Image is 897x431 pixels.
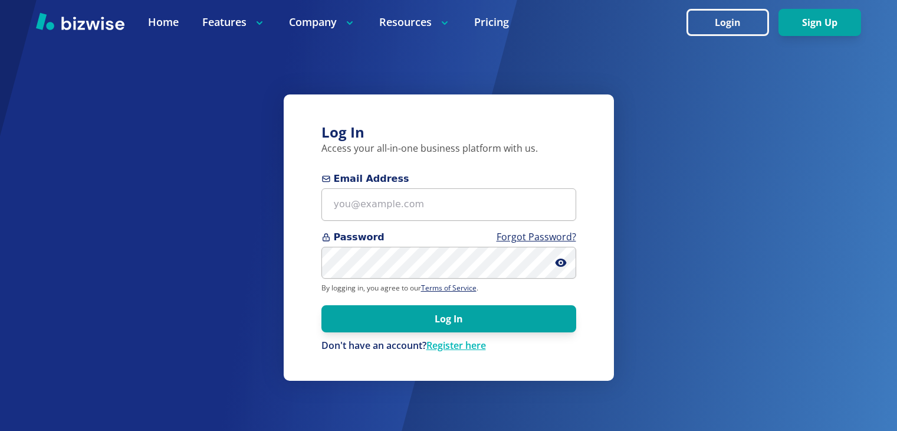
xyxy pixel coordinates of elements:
p: Features [202,15,265,30]
button: Log In [321,305,576,332]
a: Forgot Password? [497,230,576,243]
p: Resources [379,15,451,30]
span: Email Address [321,172,576,186]
div: Don't have an account?Register here [321,339,576,352]
p: Access your all-in-one business platform with us. [321,142,576,155]
input: you@example.com [321,188,576,221]
a: Sign Up [778,17,861,28]
a: Login [686,17,778,28]
p: Don't have an account? [321,339,576,352]
a: Pricing [474,15,509,30]
p: Company [289,15,356,30]
p: By logging in, you agree to our . [321,283,576,293]
span: Password [321,230,576,244]
button: Sign Up [778,9,861,36]
a: Terms of Service [421,283,477,293]
h3: Log In [321,123,576,142]
button: Login [686,9,769,36]
img: Bizwise Logo [36,12,124,30]
a: Register here [426,339,486,352]
a: Home [148,15,179,30]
